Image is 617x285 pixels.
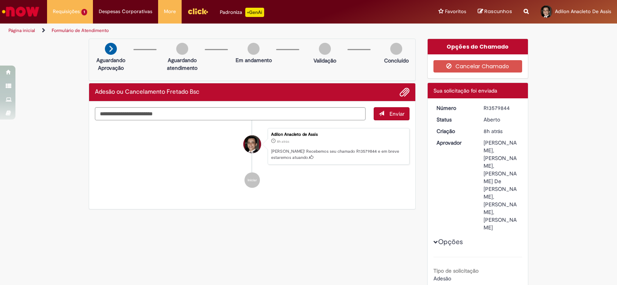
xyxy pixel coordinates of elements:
[445,8,466,15] span: Favoritos
[433,267,479,274] b: Tipo de solicitação
[319,43,331,55] img: img-circle-grey.png
[95,128,410,165] li: Adilon Anacleto de Assis
[484,116,519,123] div: Aberto
[176,43,188,55] img: img-circle-grey.png
[1,4,40,19] img: ServiceNow
[374,107,410,120] button: Enviar
[484,8,512,15] span: Rascunhos
[478,8,512,15] a: Rascunhos
[555,8,611,15] span: Adilon Anacleto De Assis
[53,8,80,15] span: Requisições
[277,139,289,144] time: 30/09/2025 08:53:04
[384,57,409,64] p: Concluído
[389,110,405,117] span: Enviar
[431,116,478,123] dt: Status
[164,8,176,15] span: More
[248,43,260,55] img: img-circle-grey.png
[431,104,478,112] dt: Número
[81,9,87,15] span: 1
[95,89,199,96] h2: Adesão ou Cancelamento Fretado Bsc Histórico de tíquete
[271,148,405,160] p: [PERSON_NAME]! Recebemos seu chamado R13579844 e em breve estaremos atuando.
[484,128,502,135] span: 8h atrás
[99,8,152,15] span: Despesas Corporativas
[314,57,336,64] p: Validação
[277,139,289,144] span: 8h atrás
[433,60,523,73] button: Cancelar Chamado
[433,275,451,282] span: Adesão
[243,135,261,153] div: Adilon Anacleto De Assis
[428,39,528,54] div: Opções do Chamado
[484,127,519,135] div: 30/09/2025 08:53:04
[271,132,405,137] div: Adilon Anacleto de Assis
[6,24,406,38] ul: Trilhas de página
[52,27,109,34] a: Formulário de Atendimento
[245,8,264,17] p: +GenAi
[105,43,117,55] img: arrow-next.png
[187,5,208,17] img: click_logo_yellow_360x200.png
[390,43,402,55] img: img-circle-grey.png
[236,56,272,64] p: Em andamento
[400,87,410,97] button: Adicionar anexos
[8,27,35,34] a: Página inicial
[220,8,264,17] div: Padroniza
[164,56,201,72] p: Aguardando atendimento
[431,127,478,135] dt: Criação
[484,128,502,135] time: 30/09/2025 08:53:04
[95,120,410,196] ul: Histórico de tíquete
[433,87,497,94] span: Sua solicitação foi enviada
[484,139,519,231] div: [PERSON_NAME], [PERSON_NAME], [PERSON_NAME] De [PERSON_NAME], [PERSON_NAME], [PERSON_NAME]
[95,107,366,120] textarea: Digite sua mensagem aqui...
[431,139,478,147] dt: Aprovador
[484,104,519,112] div: R13579844
[92,56,130,72] p: Aguardando Aprovação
